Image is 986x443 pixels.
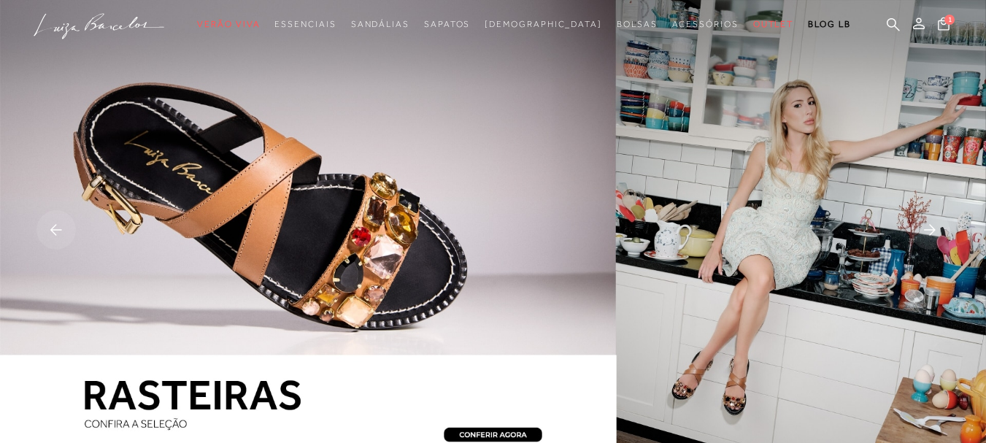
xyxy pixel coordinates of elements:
span: Essenciais [274,19,336,29]
span: BLOG LB [808,19,850,29]
a: noSubCategoriesText [672,11,739,38]
a: noSubCategoriesText [485,11,602,38]
span: Acessórios [672,19,739,29]
a: noSubCategoriesText [274,11,336,38]
span: Verão Viva [197,19,260,29]
a: noSubCategoriesText [197,11,260,38]
span: Bolsas [617,19,658,29]
a: noSubCategoriesText [617,11,658,38]
span: 1 [944,15,955,25]
span: Outlet [753,19,794,29]
a: BLOG LB [808,11,850,38]
a: noSubCategoriesText [351,11,409,38]
span: Sandálias [351,19,409,29]
a: noSubCategoriesText [424,11,470,38]
span: Sapatos [424,19,470,29]
span: [DEMOGRAPHIC_DATA] [485,19,602,29]
a: noSubCategoriesText [753,11,794,38]
button: 1 [933,16,954,36]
